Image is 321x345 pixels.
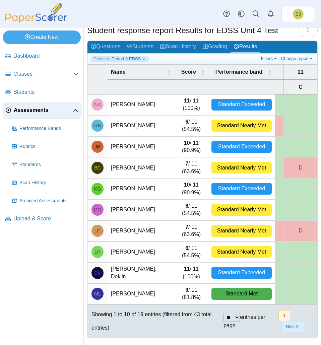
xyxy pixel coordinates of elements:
a: Alerts [263,7,278,21]
td: / 11 (90.9%) [175,136,208,157]
span: James Boggs [95,144,100,149]
span: Assessments [14,107,73,114]
b: 7 [185,224,188,230]
div: Standard Exceeded [211,141,272,153]
label: entries per page [223,314,265,328]
td: / 11 (54.5%) [175,241,208,263]
td: [PERSON_NAME], Deklin [108,262,175,283]
b: 6 [185,245,188,251]
span: C [287,83,314,91]
td: [PERSON_NAME] [108,283,175,304]
span: Archived Assessments [19,198,79,204]
td: [PERSON_NAME] [108,178,175,199]
span: Rafael Betance [94,123,101,128]
a: Classes [3,66,81,82]
td: [PERSON_NAME] [108,136,175,157]
h1: Student response report Results for EDSS Unit 4 Test [87,25,278,36]
a: Create New [3,30,81,44]
span: Period 3 EDSS [112,56,141,62]
td: [PERSON_NAME] [108,94,175,115]
button: 1 [278,310,290,321]
span: Liam Hudson [94,250,101,254]
span: Students [13,88,79,96]
span: Morgan Lambeth [94,291,101,296]
td: / 11 (63.6%) [175,157,208,178]
span: Rubrics [19,143,79,150]
b: 6 [185,203,188,209]
div: Standard Nearly Met [211,225,272,237]
span: Score : Activate to sort [201,69,205,75]
a: Dashboard [3,48,81,64]
a: Students [3,84,81,100]
b: 10 [184,182,190,188]
a: Upload & Score [3,211,81,227]
div: D [284,221,317,241]
span: Upload & Score [13,215,79,222]
span: Classes: [93,56,110,62]
div: Standard Nearly Met [211,120,272,132]
a: Grading [199,41,231,53]
a: Results [231,41,260,53]
b: 10 [184,140,190,146]
button: Next [281,321,305,332]
span: Name : Activate to sort [167,69,171,75]
span: Deklin Klein [94,271,101,275]
div: Standard Met [211,288,272,300]
span: Score [178,68,199,76]
a: Standards [9,157,81,173]
div: Standard Nearly Met [211,246,272,258]
b: 11 [184,98,190,103]
img: PaperScorer [3,3,70,23]
td: / 11 (54.5%) [175,199,208,220]
a: Performance Bands [9,121,81,137]
td: / 11 (100%) [175,94,208,115]
span: Noah Allan [94,102,101,107]
div: Standard Exceeded [211,99,272,111]
b: 7 [185,161,188,166]
span: Gabriella Gutierrez [94,207,101,212]
td: [PERSON_NAME] [108,157,175,178]
td: [PERSON_NAME] [108,199,175,220]
a: Students [124,41,157,53]
div: Standard Exceeded [211,267,272,279]
span: Performance band : Activate to sort [268,69,272,75]
a: Scan History [9,175,81,191]
span: Dashboard [13,52,79,60]
td: / 11 (81.8%) [175,283,208,304]
span: 11 [287,68,314,76]
b: 9 [185,287,188,293]
div: Standard Nearly Met [211,162,272,174]
a: Questions [87,41,124,53]
b: 6 [185,119,188,125]
span: Name [111,68,166,76]
span: Performance band [211,68,266,76]
span: Performance Bands [19,125,79,132]
td: [PERSON_NAME] [108,115,175,136]
div: D [284,157,317,178]
a: Classes: Period 3 EDSS [91,56,149,62]
a: Stacey Johnson [281,6,315,22]
span: Stacey Johnson [296,12,301,16]
span: Kiarah Grant [94,187,101,191]
span: Classes [13,70,73,78]
div: Standard Nearly Met [211,204,272,216]
td: / 11 (90.9%) [175,178,208,199]
nav: pagination [278,310,313,332]
a: Change report [279,56,316,61]
td: / 11 (63.6%) [175,220,208,241]
span: Leilani Guzman [94,228,101,233]
a: Rubrics [9,139,81,155]
a: Assessments [3,102,81,119]
span: Standards [19,161,79,168]
td: [PERSON_NAME] [108,241,175,263]
td: / 11 (100%) [175,262,208,283]
td: [PERSON_NAME] [108,220,175,241]
span: Scan History [19,180,79,186]
a: Filters [259,56,280,61]
a: PaperScorer [3,18,70,24]
td: / 11 (54.5%) [175,115,208,136]
div: Showing 1 to 10 of 19 entries (filtered from 43 total entries) [87,304,218,338]
a: Scan History [157,41,199,53]
b: 11 [184,266,190,272]
a: Archived Assessments [9,193,81,209]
